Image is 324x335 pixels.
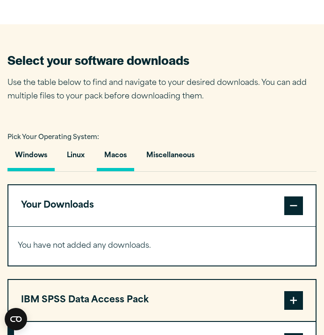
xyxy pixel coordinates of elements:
[7,77,317,104] p: Use the table below to find and navigate to your desired downloads. You can add multiple files to...
[5,308,27,330] button: Open CMP widget
[8,226,316,265] div: Your Downloads
[7,52,317,69] h2: Select your software downloads
[59,145,92,171] button: Linux
[7,134,99,140] span: Pick Your Operating System:
[8,280,316,321] button: IBM SPSS Data Access Pack
[7,145,55,171] button: Windows
[139,145,202,171] button: Miscellaneous
[8,185,316,226] button: Your Downloads
[97,145,134,171] button: Macos
[18,239,307,253] p: You have not added any downloads.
